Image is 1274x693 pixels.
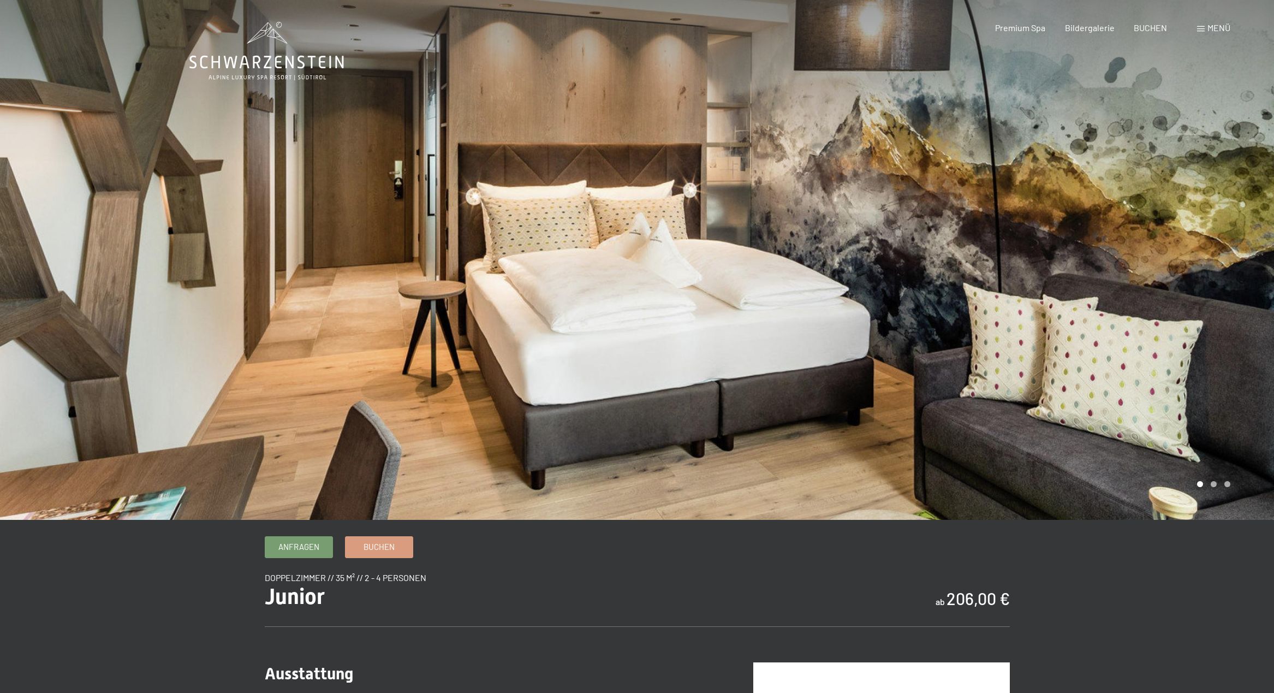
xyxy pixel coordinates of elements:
[1134,22,1167,33] a: BUCHEN
[346,537,413,558] a: Buchen
[265,584,325,609] span: Junior
[936,596,945,607] span: ab
[364,541,395,553] span: Buchen
[1207,22,1230,33] span: Menü
[946,589,1010,608] b: 206,00 €
[265,664,353,683] span: Ausstattung
[265,572,426,583] span: Doppelzimmer // 35 m² // 2 - 4 Personen
[265,537,332,558] a: Anfragen
[278,541,319,553] span: Anfragen
[995,22,1045,33] a: Premium Spa
[1065,22,1115,33] a: Bildergalerie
